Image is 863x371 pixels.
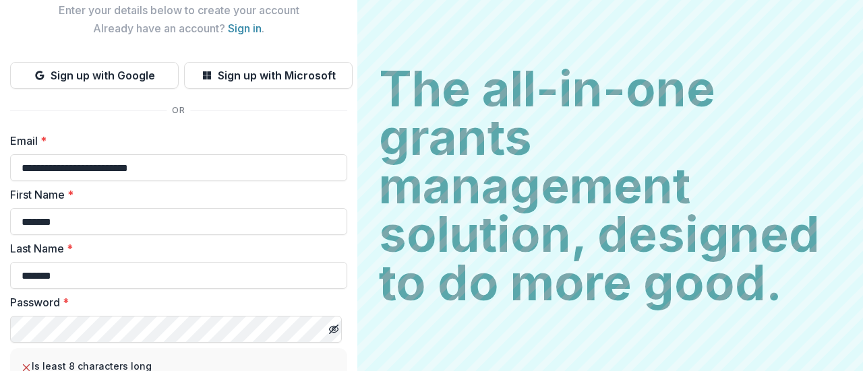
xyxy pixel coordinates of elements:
[10,133,339,149] label: Email
[10,294,339,310] label: Password
[10,187,339,203] label: First Name
[10,22,347,35] h2: Already have an account? .
[228,22,262,35] a: Sign in
[10,4,347,17] h2: Enter your details below to create your account
[10,240,339,257] label: Last Name
[323,318,345,340] button: Toggle password visibility
[10,62,179,89] button: Sign up with Google
[184,62,353,89] button: Sign up with Microsoft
